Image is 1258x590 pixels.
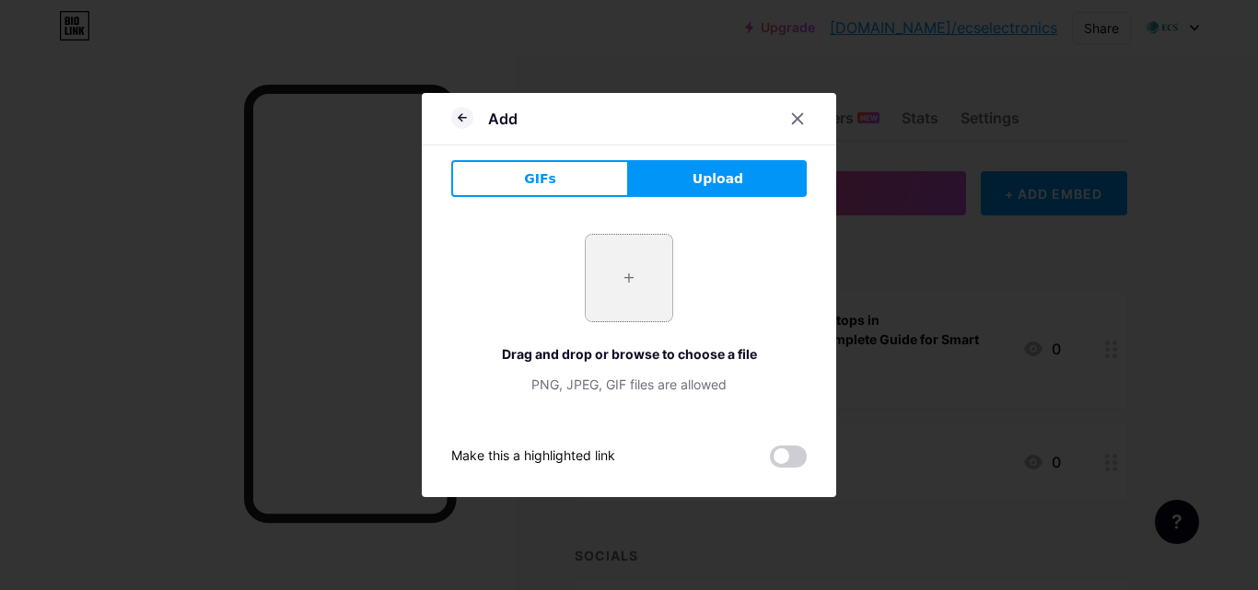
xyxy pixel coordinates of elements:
[693,169,743,189] span: Upload
[451,445,615,468] div: Make this a highlighted link
[451,375,807,394] div: PNG, JPEG, GIF files are allowed
[524,169,556,189] span: GIFs
[451,344,807,364] div: Drag and drop or browse to choose a file
[629,160,807,197] button: Upload
[488,108,518,130] div: Add
[451,160,629,197] button: GIFs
